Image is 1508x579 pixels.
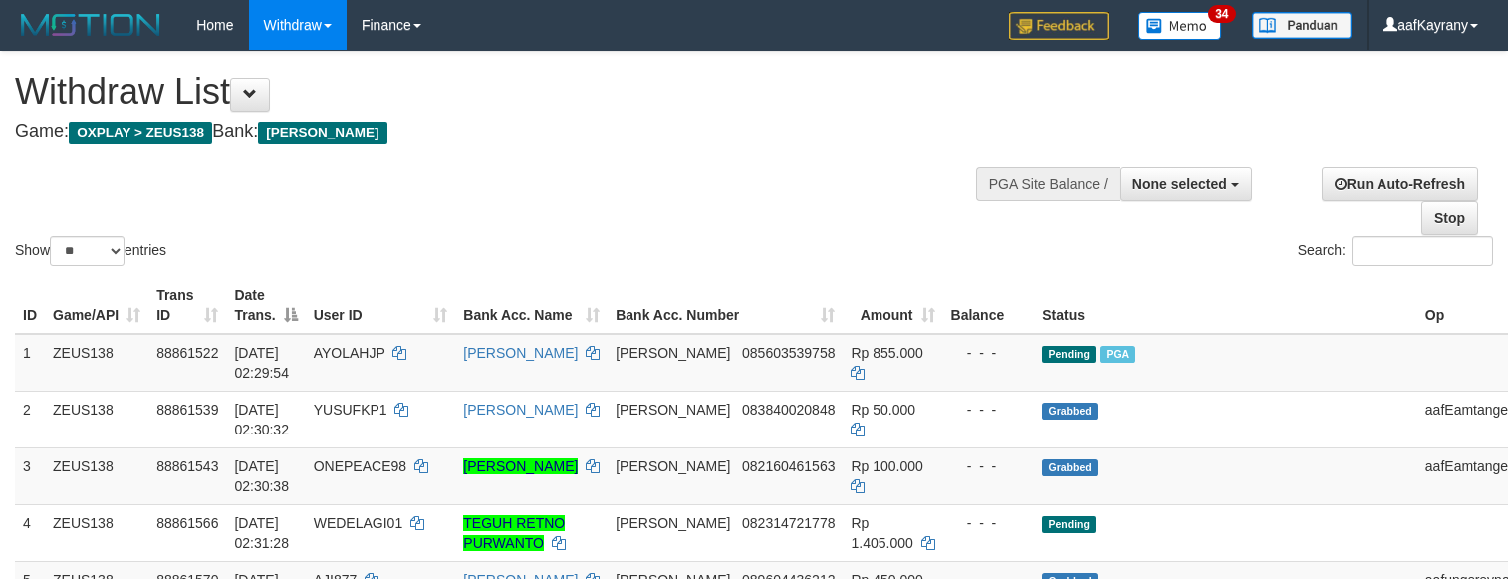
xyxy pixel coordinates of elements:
input: Search: [1352,236,1493,266]
img: MOTION_logo.png [15,10,166,40]
span: WEDELAGI01 [314,515,402,531]
th: Bank Acc. Name: activate to sort column ascending [455,277,608,334]
th: Trans ID: activate to sort column ascending [148,277,226,334]
span: [DATE] 02:29:54 [234,345,289,381]
span: Marked by aafkaynarin [1100,346,1134,363]
label: Search: [1298,236,1493,266]
h1: Withdraw List [15,72,985,112]
a: [PERSON_NAME] [463,402,578,418]
span: Pending [1042,516,1096,533]
span: Rp 855.000 [851,345,922,361]
img: panduan.png [1252,12,1352,39]
th: ID [15,277,45,334]
td: 3 [15,447,45,504]
a: [PERSON_NAME] [463,345,578,361]
span: Rp 50.000 [851,402,915,418]
span: [PERSON_NAME] [616,345,730,361]
span: AYOLAHJP [314,345,385,361]
th: Game/API: activate to sort column ascending [45,277,148,334]
th: Status [1034,277,1417,334]
span: 88861566 [156,515,218,531]
th: Balance [943,277,1035,334]
td: ZEUS138 [45,334,148,392]
div: - - - [951,343,1027,363]
span: 88861543 [156,458,218,474]
a: [PERSON_NAME] [463,458,578,474]
div: - - - [951,456,1027,476]
span: Rp 100.000 [851,458,922,474]
td: ZEUS138 [45,391,148,447]
img: Button%20Memo.svg [1138,12,1222,40]
h4: Game: Bank: [15,122,985,142]
td: 2 [15,391,45,447]
th: Date Trans.: activate to sort column descending [226,277,305,334]
td: ZEUS138 [45,447,148,504]
a: Run Auto-Refresh [1322,167,1478,201]
th: Bank Acc. Number: activate to sort column ascending [608,277,843,334]
span: [DATE] 02:30:38 [234,458,289,494]
span: Copy 082314721778 to clipboard [742,515,835,531]
span: Pending [1042,346,1096,363]
span: Grabbed [1042,403,1098,420]
span: [PERSON_NAME] [616,402,730,418]
div: - - - [951,400,1027,420]
div: - - - [951,513,1027,533]
span: 88861522 [156,345,218,361]
span: 34 [1208,5,1235,23]
select: Showentries [50,236,125,266]
span: [PERSON_NAME] [258,122,386,144]
th: User ID: activate to sort column ascending [306,277,456,334]
span: Copy 083840020848 to clipboard [742,402,835,418]
label: Show entries [15,236,166,266]
button: None selected [1120,167,1252,201]
span: Grabbed [1042,459,1098,476]
span: YUSUFKP1 [314,402,387,418]
span: [PERSON_NAME] [616,458,730,474]
div: PGA Site Balance / [976,167,1120,201]
a: TEGUH RETNO PURWANTO [463,515,565,551]
span: OXPLAY > ZEUS138 [69,122,212,144]
span: Copy 085603539758 to clipboard [742,345,835,361]
td: 4 [15,504,45,561]
span: Copy 082160461563 to clipboard [742,458,835,474]
a: Stop [1421,201,1478,235]
th: Amount: activate to sort column ascending [843,277,942,334]
span: Rp 1.405.000 [851,515,912,551]
td: 1 [15,334,45,392]
img: Feedback.jpg [1009,12,1109,40]
span: [PERSON_NAME] [616,515,730,531]
span: ONEPEACE98 [314,458,406,474]
span: None selected [1132,176,1227,192]
span: [DATE] 02:30:32 [234,402,289,437]
span: 88861539 [156,402,218,418]
td: ZEUS138 [45,504,148,561]
span: [DATE] 02:31:28 [234,515,289,551]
